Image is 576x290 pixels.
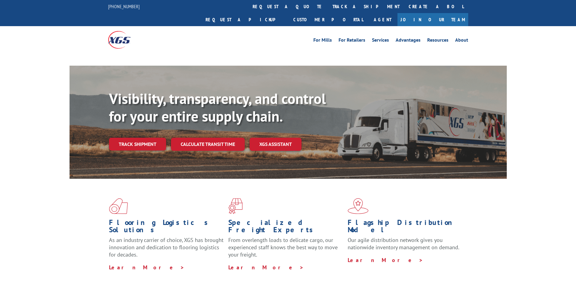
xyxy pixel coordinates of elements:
a: Calculate transit time [171,138,245,151]
h1: Specialized Freight Experts [228,219,343,236]
img: xgs-icon-total-supply-chain-intelligence-red [109,198,128,214]
a: Track shipment [109,138,166,150]
b: Visibility, transparency, and control for your entire supply chain. [109,89,326,126]
a: XGS ASSISTANT [250,138,302,151]
a: Learn More > [348,257,423,264]
a: About [455,38,468,44]
h1: Flagship Distribution Model [348,219,462,236]
a: Agent [368,13,397,26]
a: Learn More > [228,264,304,271]
a: Advantages [396,38,421,44]
img: xgs-icon-flagship-distribution-model-red [348,198,369,214]
span: As an industry carrier of choice, XGS has brought innovation and dedication to flooring logistics... [109,236,223,258]
a: For Mills [313,38,332,44]
a: [PHONE_NUMBER] [108,3,140,9]
p: From overlength loads to delicate cargo, our experienced staff knows the best way to move your fr... [228,236,343,264]
a: Customer Portal [289,13,368,26]
a: Resources [427,38,448,44]
a: Join Our Team [397,13,468,26]
a: Learn More > [109,264,185,271]
img: xgs-icon-focused-on-flooring-red [228,198,243,214]
span: Our agile distribution network gives you nationwide inventory management on demand. [348,236,459,251]
a: For Retailers [339,38,365,44]
a: Services [372,38,389,44]
a: Request a pickup [201,13,289,26]
h1: Flooring Logistics Solutions [109,219,224,236]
